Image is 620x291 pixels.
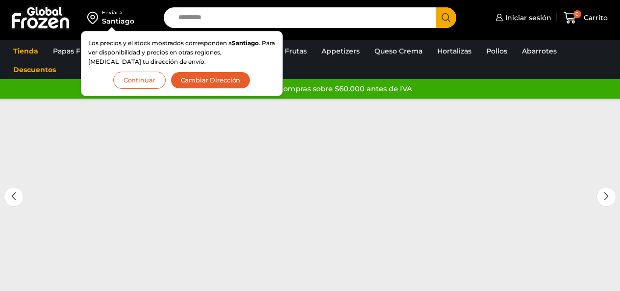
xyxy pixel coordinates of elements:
[561,6,610,29] a: 0 Carrito
[517,42,562,60] a: Abarrotes
[232,39,259,47] strong: Santiago
[88,38,275,67] p: Los precios y el stock mostrados corresponden a . Para ver disponibilidad y precios en otras regi...
[8,60,61,79] a: Descuentos
[102,9,134,16] div: Enviar a
[48,42,100,60] a: Papas Fritas
[87,9,102,26] img: address-field-icon.svg
[573,10,581,18] span: 0
[370,42,427,60] a: Queso Crema
[503,13,551,23] span: Iniciar sesión
[317,42,365,60] a: Appetizers
[432,42,476,60] a: Hortalizas
[102,16,134,26] div: Santiago
[171,72,251,89] button: Cambiar Dirección
[8,42,43,60] a: Tienda
[481,42,512,60] a: Pollos
[596,187,616,207] div: Next slide
[436,7,456,28] button: Search button
[4,187,24,207] div: Previous slide
[493,8,551,27] a: Iniciar sesión
[581,13,608,23] span: Carrito
[113,72,166,89] button: Continuar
